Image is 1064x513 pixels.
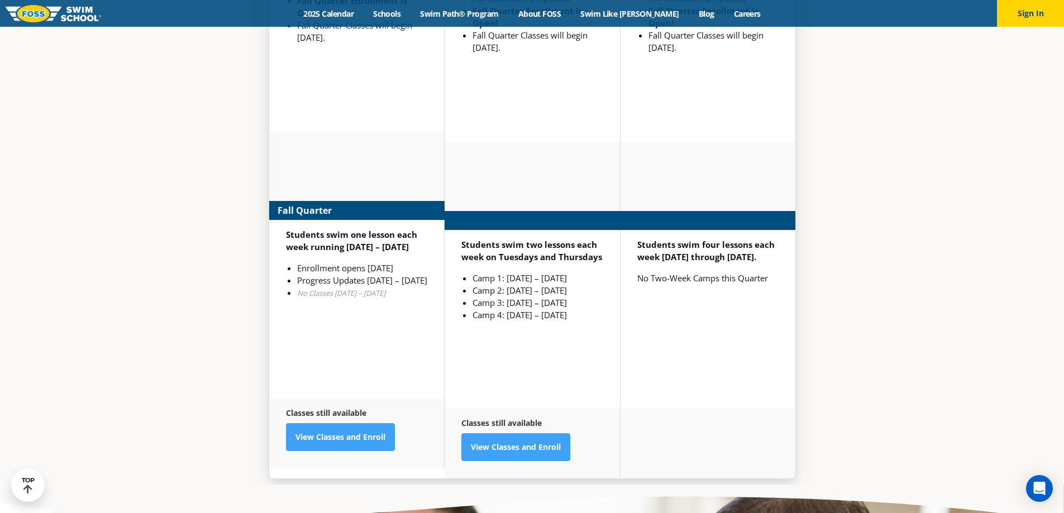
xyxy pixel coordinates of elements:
a: Blog [689,8,724,19]
li: Camp 3: [DATE] – [DATE] [473,296,603,309]
strong: Students swim one lesson each week running [DATE] – [DATE] [286,229,417,252]
li: Fall Quarter Classes will begin [DATE]. [297,19,427,44]
div: Open Intercom Messenger [1026,475,1053,502]
strong: Students swim two lessons each week on Tuesdays and Thursdays [461,239,602,262]
strong: Students swim four lessons each week [DATE] through [DATE]. [637,239,775,262]
a: Swim Path® Program [411,8,508,19]
a: Careers [724,8,770,19]
li: Enrollment opens [DATE] [297,262,427,274]
em: No Classes [DATE] – [DATE] [297,288,385,298]
li: Camp 1: [DATE] – [DATE] [473,272,603,284]
p: No Two-Week Camps this Quarter [637,272,779,284]
a: Schools [364,8,411,19]
li: Progress Updates [DATE] – [DATE] [297,274,427,286]
strong: Classes still available [461,418,542,428]
a: View Classes and Enroll [461,433,570,461]
a: 2025 Calendar [294,8,364,19]
strong: Fall Quarter [278,204,332,217]
li: Fall Quarter Classes will begin [DATE]. [648,29,779,54]
img: FOSS Swim School Logo [6,5,101,22]
li: Camp 2: [DATE] – [DATE] [473,284,603,296]
li: Camp 4: [DATE] – [DATE] [473,309,603,321]
a: About FOSS [508,8,571,19]
a: View Classes and Enroll [286,423,395,451]
li: Fall Quarter Classes will begin [DATE]. [473,29,603,54]
div: TOP [22,477,35,494]
a: Swim Like [PERSON_NAME] [571,8,689,19]
strong: Classes still available [286,407,366,418]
